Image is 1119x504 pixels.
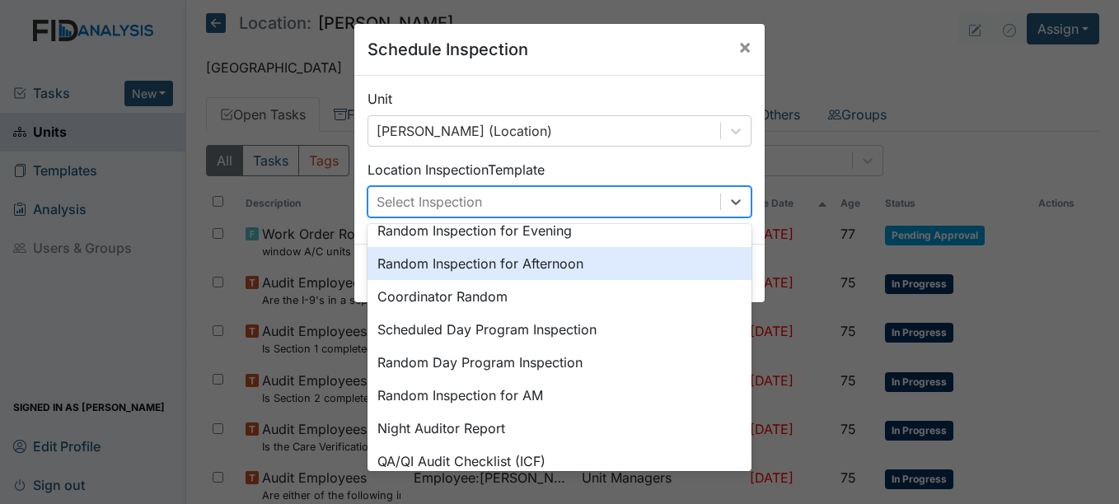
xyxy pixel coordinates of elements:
[368,247,751,280] div: Random Inspection for Afternoon
[368,280,751,313] div: Coordinator Random
[377,192,482,212] div: Select Inspection
[725,24,765,70] button: Close
[738,35,751,58] span: ×
[368,313,751,346] div: Scheduled Day Program Inspection
[368,89,392,109] label: Unit
[368,346,751,379] div: Random Day Program Inspection
[368,379,751,412] div: Random Inspection for AM
[368,214,751,247] div: Random Inspection for Evening
[368,37,528,62] h5: Schedule Inspection
[368,445,751,478] div: QA/QI Audit Checklist (ICF)
[368,412,751,445] div: Night Auditor Report
[368,160,545,180] label: Location Inspection Template
[377,121,552,141] div: [PERSON_NAME] (Location)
